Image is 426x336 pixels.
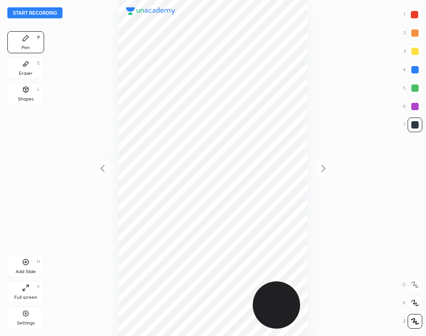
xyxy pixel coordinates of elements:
div: H [37,259,40,264]
div: 5 [403,81,422,95]
div: C [403,277,422,292]
div: 7 [403,118,422,132]
div: Z [403,314,422,329]
button: Start recording [7,7,62,18]
div: 1 [403,7,422,22]
div: Add Slide [16,269,36,274]
div: 3 [403,44,422,59]
div: L [37,87,40,91]
div: 2 [403,26,422,40]
div: Pen [22,45,30,50]
img: logo.38c385cc.svg [126,7,176,15]
div: Eraser [19,71,33,76]
div: Shapes [18,97,34,101]
div: Settings [17,321,34,325]
div: 4 [403,62,422,77]
div: P [37,35,40,40]
div: X [403,296,422,310]
div: Full screen [14,295,37,300]
div: 6 [403,99,422,114]
div: E [37,61,40,66]
div: F [37,285,40,290]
